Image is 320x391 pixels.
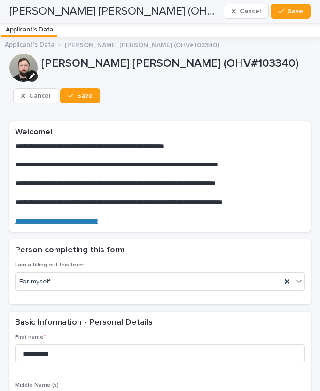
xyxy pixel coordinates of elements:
[15,317,153,328] h2: Basic Information - Personal Details
[15,335,46,340] span: First name
[60,88,100,103] button: Save
[15,262,85,268] span: I am a filling out this form:
[77,93,93,99] span: Save
[13,88,58,103] button: Cancel
[15,245,125,256] h2: Person completing this form
[6,19,53,34] p: Applicant's Data
[29,93,50,99] span: Cancel
[15,127,305,138] h2: Welcome!
[15,383,59,388] span: Middle Name (s)
[41,57,311,70] p: [PERSON_NAME] [PERSON_NAME] (OHV#103340)
[65,39,219,49] p: [PERSON_NAME] [PERSON_NAME] (OHV#103340)
[5,39,55,49] a: Applicant's Data
[19,277,50,287] span: For myself
[1,19,57,35] a: Applicant's Data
